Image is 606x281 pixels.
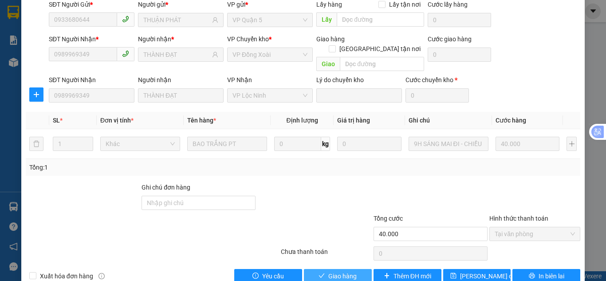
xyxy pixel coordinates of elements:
[106,137,175,150] span: Khác
[187,117,216,124] span: Tên hàng
[450,273,456,280] span: save
[212,51,218,58] span: user
[49,34,134,44] div: SĐT Người Nhận
[143,50,210,59] input: Tên người nhận
[122,16,129,23] span: phone
[29,137,43,151] button: delete
[30,91,43,98] span: plus
[428,36,472,43] label: Cước giao hàng
[286,117,318,124] span: Định lượng
[232,48,307,61] span: VP Đồng Xoài
[328,271,357,281] span: Giao hàng
[316,36,345,43] span: Giao hàng
[142,196,256,210] input: Ghi chú đơn hàng
[252,273,259,280] span: exclamation-circle
[394,271,431,281] span: Thêm ĐH mới
[280,247,373,262] div: Chưa thanh toán
[227,75,313,85] div: VP Nhận
[143,15,210,25] input: Tên người gửi
[489,215,548,222] label: Hình thức thanh toán
[142,184,190,191] label: Ghi chú đơn hàng
[138,75,224,85] div: Người nhận
[337,117,370,124] span: Giá trị hàng
[496,117,526,124] span: Cước hàng
[529,273,535,280] span: printer
[409,137,488,151] input: Ghi Chú
[100,117,134,124] span: Đơn vị tính
[316,12,337,27] span: Lấy
[460,271,544,281] span: [PERSON_NAME] chuyển hoàn
[384,273,390,280] span: plus
[53,117,60,124] span: SL
[212,17,218,23] span: user
[316,75,402,85] div: Lý do chuyển kho
[98,273,105,279] span: info-circle
[539,271,564,281] span: In biên lai
[321,137,330,151] span: kg
[405,112,492,129] th: Ghi chú
[337,137,401,151] input: 0
[316,57,340,71] span: Giao
[227,36,269,43] span: VP Chuyển kho
[428,13,491,27] input: Cước lấy hàng
[405,75,469,85] div: Cước chuyển kho
[187,137,267,151] input: VD: Bàn, Ghế
[567,137,577,151] button: plus
[232,13,307,27] span: VP Quận 5
[122,50,129,57] span: phone
[496,137,559,151] input: 0
[262,271,284,281] span: Yêu cầu
[428,47,491,62] input: Cước giao hàng
[428,1,468,8] label: Cước lấy hàng
[138,34,224,44] div: Người nhận
[232,89,307,102] span: VP Lộc Ninh
[316,1,342,8] span: Lấy hàng
[29,162,235,172] div: Tổng: 1
[340,57,424,71] input: Dọc đường
[49,75,134,85] div: SĐT Người Nhận
[336,44,424,54] span: [GEOGRAPHIC_DATA] tận nơi
[337,12,424,27] input: Dọc đường
[495,227,575,241] span: Tại văn phòng
[374,215,403,222] span: Tổng cước
[29,87,43,102] button: plus
[319,273,325,280] span: check
[36,271,97,281] span: Xuất hóa đơn hàng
